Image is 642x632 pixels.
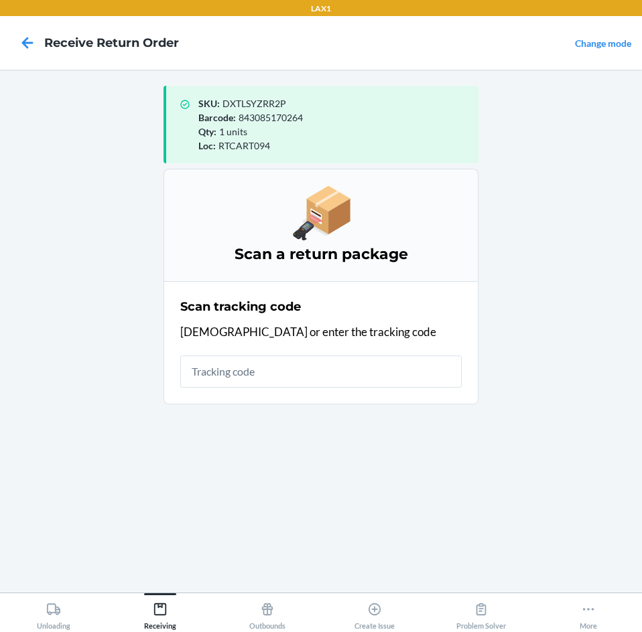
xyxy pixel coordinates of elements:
[218,140,270,151] span: RTCART094
[355,597,395,630] div: Create Issue
[44,34,179,52] h4: Receive Return Order
[580,597,597,630] div: More
[180,355,462,388] input: Tracking code
[180,244,462,265] h3: Scan a return package
[456,597,506,630] div: Problem Solver
[37,597,70,630] div: Unloading
[107,593,214,630] button: Receiving
[535,593,642,630] button: More
[198,98,220,109] span: SKU :
[239,112,303,123] span: 843085170264
[311,3,331,15] p: LAX1
[575,37,631,49] a: Change mode
[180,323,462,341] p: [DEMOGRAPHIC_DATA] or enter the tracking code
[198,126,216,137] span: Qty :
[428,593,535,630] button: Problem Solver
[214,593,321,630] button: Outbounds
[198,112,236,123] span: Barcode :
[144,597,176,630] div: Receiving
[198,140,216,151] span: Loc :
[222,98,286,109] span: DXTLSYZRR2P
[249,597,285,630] div: Outbounds
[180,298,301,315] h2: Scan tracking code
[219,126,247,137] span: 1 units
[321,593,428,630] button: Create Issue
